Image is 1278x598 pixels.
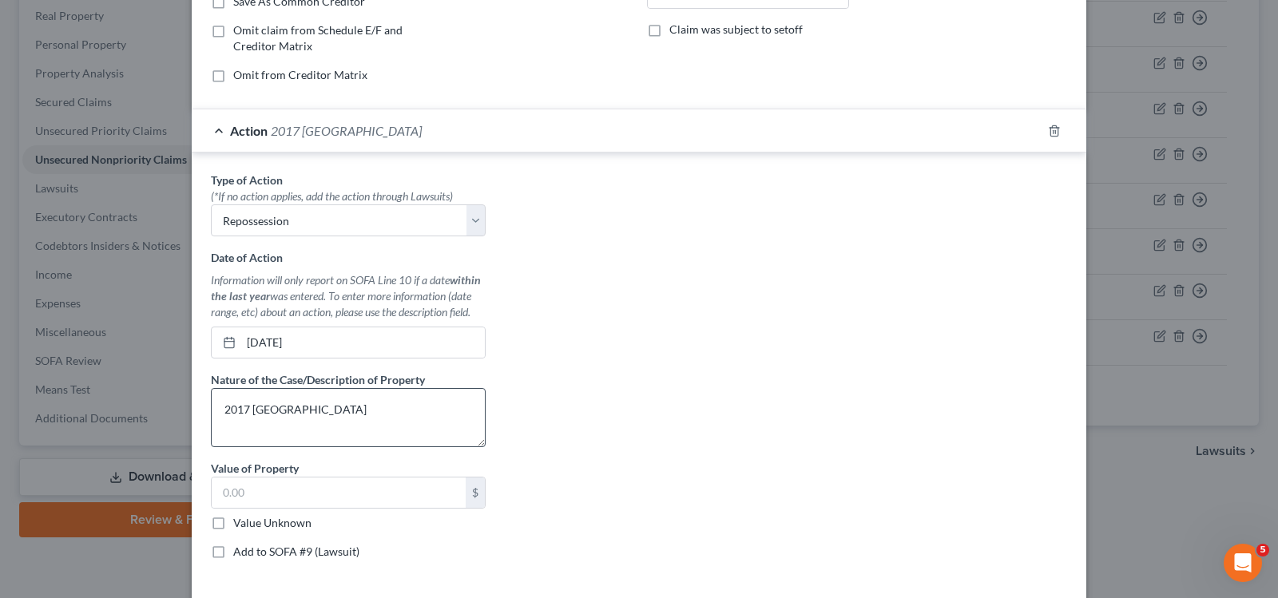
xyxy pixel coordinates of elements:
[211,371,425,388] label: Nature of the Case/Description of Property
[211,188,486,204] div: (*If no action applies, add the action through Lawsuits)
[211,173,283,187] span: Type of Action
[211,249,283,266] label: Date of Action
[241,327,485,358] input: MM/DD/YYYY
[212,477,466,508] input: 0.00
[211,460,299,477] label: Value of Property
[1256,544,1269,556] span: 5
[230,123,268,138] span: Action
[271,123,422,138] span: 2017 [GEOGRAPHIC_DATA]
[233,23,403,53] span: Omit claim from Schedule E/F and Creditor Matrix
[233,515,312,531] label: Value Unknown
[1224,544,1262,582] iframe: Intercom live chat
[669,22,803,36] span: Claim was subject to setoff
[466,477,485,508] div: $
[211,272,486,320] div: Information will only report on SOFA Line 10 if a date was entered. To enter more information (da...
[233,544,359,560] label: Add to SOFA #9 (Lawsuit)
[233,68,367,81] span: Omit from Creditor Matrix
